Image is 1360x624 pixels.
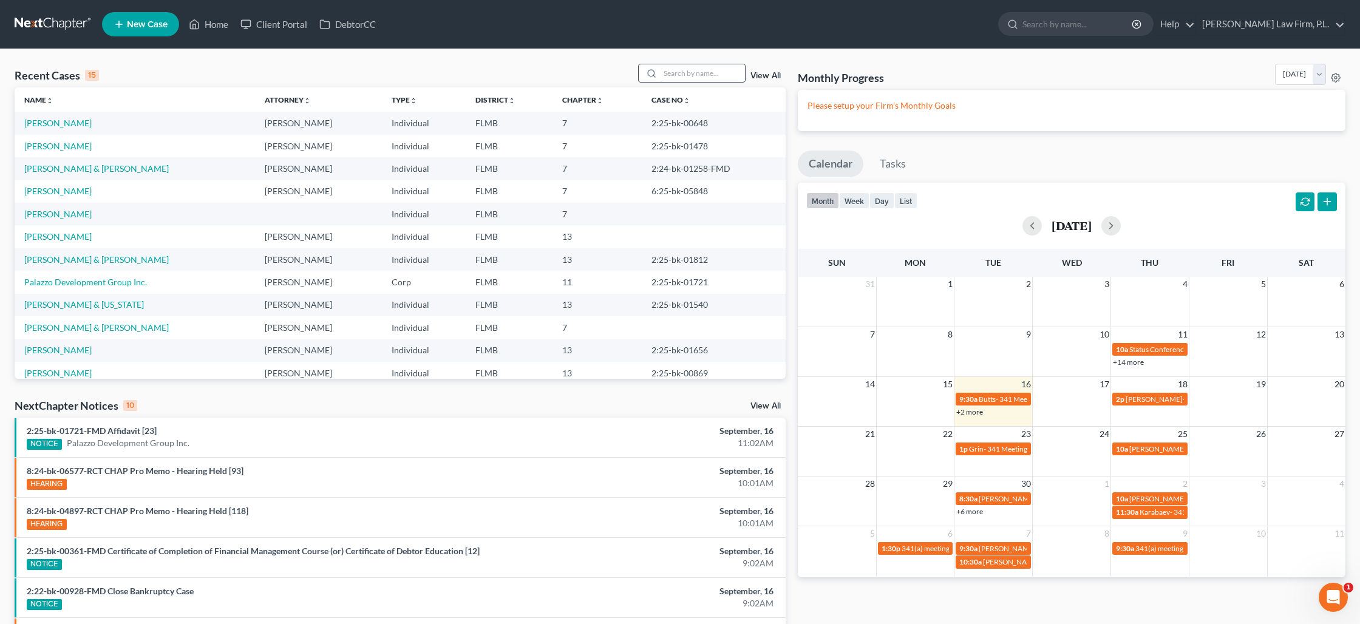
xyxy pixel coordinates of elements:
td: [PERSON_NAME] [255,271,382,293]
span: 8 [1103,526,1110,541]
span: 5 [1260,277,1267,291]
td: [PERSON_NAME] [255,339,382,362]
td: Individual [382,339,466,362]
a: 2:22-bk-00928-FMD Close Bankruptcy Case [27,586,194,596]
a: Calendar [798,151,863,177]
td: 6:25-bk-05848 [642,180,786,203]
div: HEARING [27,479,67,490]
td: Individual [382,362,466,384]
td: 7 [552,316,642,339]
span: 14 [864,377,876,392]
span: 27 [1333,427,1345,441]
div: NextChapter Notices [15,398,137,413]
a: [PERSON_NAME] [24,209,92,219]
span: 29 [942,476,954,491]
span: [PERSON_NAME]- 341 Meeting [1129,444,1230,453]
a: [PERSON_NAME] [24,141,92,151]
a: [PERSON_NAME] [24,345,92,355]
span: 10a [1116,444,1128,453]
span: 4 [1338,476,1345,491]
p: Please setup your Firm's Monthly Goals [807,100,1336,112]
td: [PERSON_NAME] [255,248,382,271]
span: 15 [942,377,954,392]
a: [PERSON_NAME] [24,368,92,378]
span: 11 [1333,526,1345,541]
span: 13 [1333,327,1345,342]
span: 19 [1255,377,1267,392]
td: [PERSON_NAME] [255,112,382,134]
span: 3 [1103,277,1110,291]
td: 7 [552,157,642,180]
button: day [869,192,894,209]
span: 9:30a [959,395,977,404]
a: DebtorCC [313,13,382,35]
span: 9:30a [1116,544,1134,553]
span: 6 [1338,277,1345,291]
span: 10 [1098,327,1110,342]
a: Help [1154,13,1195,35]
span: 10a [1116,494,1128,503]
td: Individual [382,112,466,134]
a: +14 more [1113,358,1144,367]
a: Tasks [869,151,917,177]
span: 5 [869,526,876,541]
a: Palazzo Development Group Inc. [24,277,147,287]
td: FLMB [466,180,553,203]
a: Districtunfold_more [475,95,515,104]
a: Client Portal [234,13,313,35]
div: 10:01AM [533,517,774,529]
span: 23 [1020,427,1032,441]
td: [PERSON_NAME] [255,225,382,248]
div: 15 [85,70,99,81]
td: FLMB [466,225,553,248]
div: September, 16 [533,505,774,517]
a: +6 more [956,507,983,516]
div: September, 16 [533,465,774,477]
span: Sat [1299,257,1314,268]
div: 10 [123,400,137,411]
td: FLMB [466,294,553,316]
span: 11 [1177,327,1189,342]
span: Mon [905,257,926,268]
td: 11 [552,271,642,293]
td: 2:25-bk-01812 [642,248,786,271]
span: 3 [1260,476,1267,491]
td: 7 [552,180,642,203]
i: unfold_more [596,97,603,104]
span: Fri [1222,257,1234,268]
button: month [806,192,839,209]
td: Individual [382,248,466,271]
span: 2 [1025,277,1032,291]
span: 2 [1181,476,1189,491]
span: [PERSON_NAME]- 341 Meeting [1126,395,1226,404]
span: 28 [864,476,876,491]
div: September, 16 [533,545,774,557]
span: 7 [869,327,876,342]
td: 2:25-bk-00869 [642,362,786,384]
h2: [DATE] [1052,219,1092,232]
a: 8:24-bk-06577-RCT CHAP Pro Memo - Hearing Held [93] [27,466,243,476]
span: 9 [1181,526,1189,541]
td: FLMB [466,362,553,384]
span: 1p [959,444,968,453]
a: [PERSON_NAME] & [PERSON_NAME] [24,254,169,265]
span: 341(a) meeting for [902,544,960,553]
i: unfold_more [508,97,515,104]
div: September, 16 [533,425,774,437]
span: [PERSON_NAME]- 341 Meeting [983,557,1084,566]
td: 2:25-bk-01656 [642,339,786,362]
a: Attorneyunfold_more [265,95,311,104]
span: 26 [1255,427,1267,441]
td: Individual [382,316,466,339]
span: 11:30a [1116,507,1138,517]
i: unfold_more [46,97,53,104]
a: View All [750,402,781,410]
td: Corp [382,271,466,293]
div: NOTICE [27,439,62,450]
span: 8:30a [959,494,977,503]
span: 10:30a [959,557,982,566]
iframe: Intercom live chat [1319,583,1348,612]
td: [PERSON_NAME] [255,362,382,384]
span: 24 [1098,427,1110,441]
span: Butts- 341 Meeting [979,395,1039,404]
